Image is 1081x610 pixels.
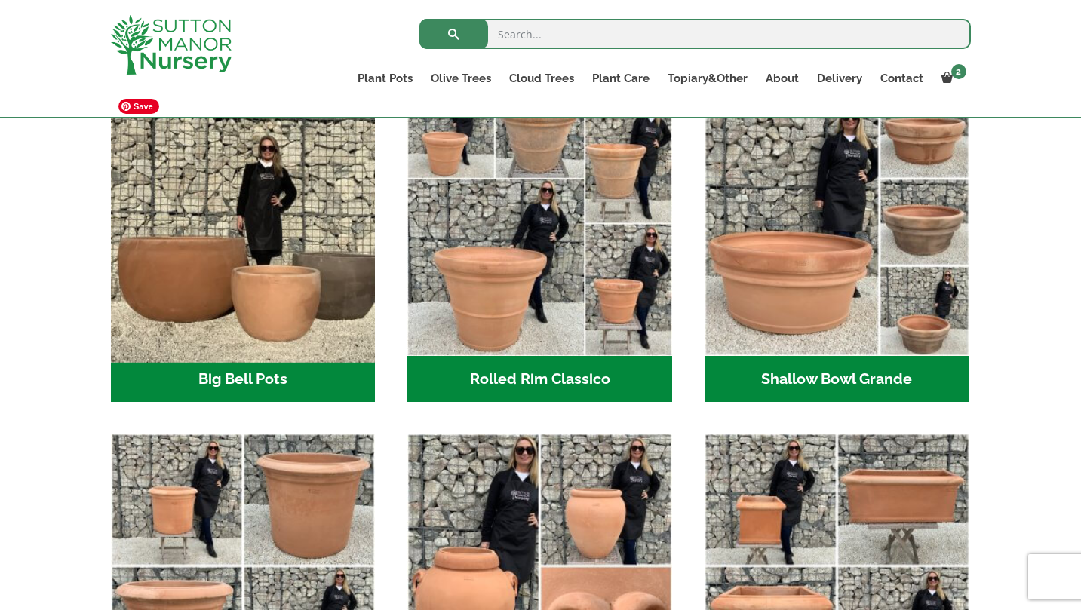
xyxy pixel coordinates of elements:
img: Rolled Rim Classico [407,91,672,356]
a: Plant Pots [349,68,422,89]
a: Contact [871,68,932,89]
a: Delivery [808,68,871,89]
input: Search... [419,19,971,49]
a: Visit product category Shallow Bowl Grande [705,91,969,402]
a: Plant Care [583,68,659,89]
h2: Shallow Bowl Grande [705,356,969,403]
a: Olive Trees [422,68,500,89]
img: Shallow Bowl Grande [705,91,969,356]
img: Big Bell Pots [104,84,382,362]
a: Topiary&Other [659,68,757,89]
a: About [757,68,808,89]
span: 2 [951,64,966,79]
span: Save [118,99,159,114]
h2: Big Bell Pots [111,356,376,403]
img: logo [111,15,232,75]
h2: Rolled Rim Classico [407,356,672,403]
a: Visit product category Big Bell Pots [111,91,376,402]
a: 2 [932,68,971,89]
a: Cloud Trees [500,68,583,89]
a: Visit product category Rolled Rim Classico [407,91,672,402]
